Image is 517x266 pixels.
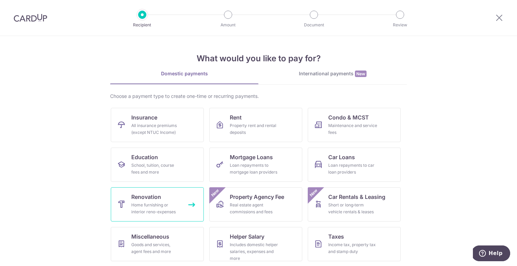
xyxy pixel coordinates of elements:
[328,113,369,122] span: Condo & MCST
[209,108,302,142] a: RentProperty rent and rental deposits
[14,14,47,22] img: CardUp
[308,148,401,182] a: Car LoansLoan repayments to car loan providers
[111,108,204,142] a: InsuranceAll insurance premiums (except NTUC Income)
[230,193,284,201] span: Property Agency Fee
[110,70,258,77] div: Domestic payments
[230,122,279,136] div: Property rent and rental deposits
[375,22,425,28] p: Review
[131,153,158,161] span: Education
[203,22,253,28] p: Amount
[209,187,302,221] a: Property Agency FeeReal estate agent commissions and feesNew
[110,52,407,65] h4: What would you like to pay for?
[110,93,407,100] div: Choose a payment type to create one-time or recurring payments.
[117,22,168,28] p: Recipient
[111,227,204,261] a: MiscellaneousGoods and services, agent fees and more
[328,241,377,255] div: Income tax, property tax and stamp duty
[328,193,385,201] span: Car Rentals & Leasing
[328,232,344,241] span: Taxes
[131,162,181,176] div: School, tuition, course fees and more
[16,5,30,11] span: Help
[111,187,204,221] a: RenovationHome furnishing or interior reno-expenses
[308,187,401,221] a: Car Rentals & LeasingShort or long‑term vehicle rentals & leasesNew
[131,113,157,122] span: Insurance
[230,113,242,122] span: Rent
[209,148,302,182] a: Mortgage LoansLoan repayments to mortgage loan providers
[328,202,377,215] div: Short or long‑term vehicle rentals & leases
[230,241,279,262] div: Includes domestic helper salaries, expenses and more
[230,202,279,215] div: Real estate agent commissions and fees
[473,245,510,263] iframe: Opens a widget where you can find more information
[210,187,221,199] span: New
[131,232,169,241] span: Miscellaneous
[111,148,204,182] a: EducationSchool, tuition, course fees and more
[230,232,264,241] span: Helper Salary
[328,162,377,176] div: Loan repayments to car loan providers
[258,70,407,77] div: International payments
[308,227,401,261] a: TaxesIncome tax, property tax and stamp duty
[209,227,302,261] a: Helper SalaryIncludes domestic helper salaries, expenses and more
[355,71,367,77] span: New
[131,122,181,136] div: All insurance premiums (except NTUC Income)
[131,241,181,255] div: Goods and services, agent fees and more
[289,22,339,28] p: Document
[328,153,355,161] span: Car Loans
[230,153,273,161] span: Mortgage Loans
[131,193,161,201] span: Renovation
[328,122,377,136] div: Maintenance and service fees
[131,202,181,215] div: Home furnishing or interior reno-expenses
[230,162,279,176] div: Loan repayments to mortgage loan providers
[308,187,319,199] span: New
[308,108,401,142] a: Condo & MCSTMaintenance and service fees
